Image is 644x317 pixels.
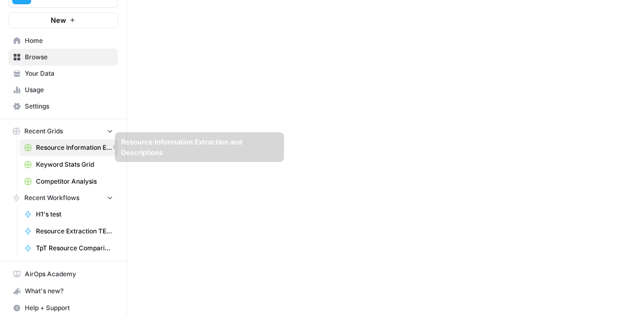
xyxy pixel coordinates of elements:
[36,210,113,219] span: H1's test
[8,300,118,316] button: Help + Support
[36,243,113,253] span: TpT Resource Comparison
[30,17,52,25] div: v 4.0.25
[20,173,118,190] a: Competitor Analysis
[36,143,113,152] span: Resource Information Extraction and Descriptions
[8,49,118,66] a: Browse
[8,81,118,98] a: Usage
[17,28,25,36] img: website_grey.svg
[25,303,113,313] span: Help + Support
[25,102,113,111] span: Settings
[9,283,117,299] div: What's new?
[8,283,118,300] button: What's new?
[36,160,113,169] span: Keyword Stats Grid
[25,52,113,62] span: Browse
[29,61,37,70] img: tab_domain_overview_orange.svg
[20,206,118,223] a: H1's test
[36,177,113,186] span: Competitor Analysis
[8,12,118,28] button: New
[8,32,118,49] a: Home
[24,126,63,136] span: Recent Grids
[8,266,118,283] a: AirOps Academy
[27,28,116,36] div: Domain: [DOMAIN_NAME]
[40,62,95,69] div: Domain Overview
[25,36,113,46] span: Home
[20,223,118,240] a: Resource Extraction TEST
[117,62,178,69] div: Keywords by Traffic
[17,17,25,25] img: logo_orange.svg
[8,65,118,82] a: Your Data
[25,69,113,78] span: Your Data
[8,98,118,115] a: Settings
[25,269,113,279] span: AirOps Academy
[20,240,118,257] a: TpT Resource Comparison
[36,227,113,236] span: Resource Extraction TEST
[8,190,118,206] button: Recent Workflows
[51,15,66,25] span: New
[20,139,118,156] a: Resource Information Extraction and Descriptions
[24,193,79,203] span: Recent Workflows
[105,61,114,70] img: tab_keywords_by_traffic_grey.svg
[8,123,118,139] button: Recent Grids
[25,85,113,95] span: Usage
[20,156,118,173] a: Keyword Stats Grid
